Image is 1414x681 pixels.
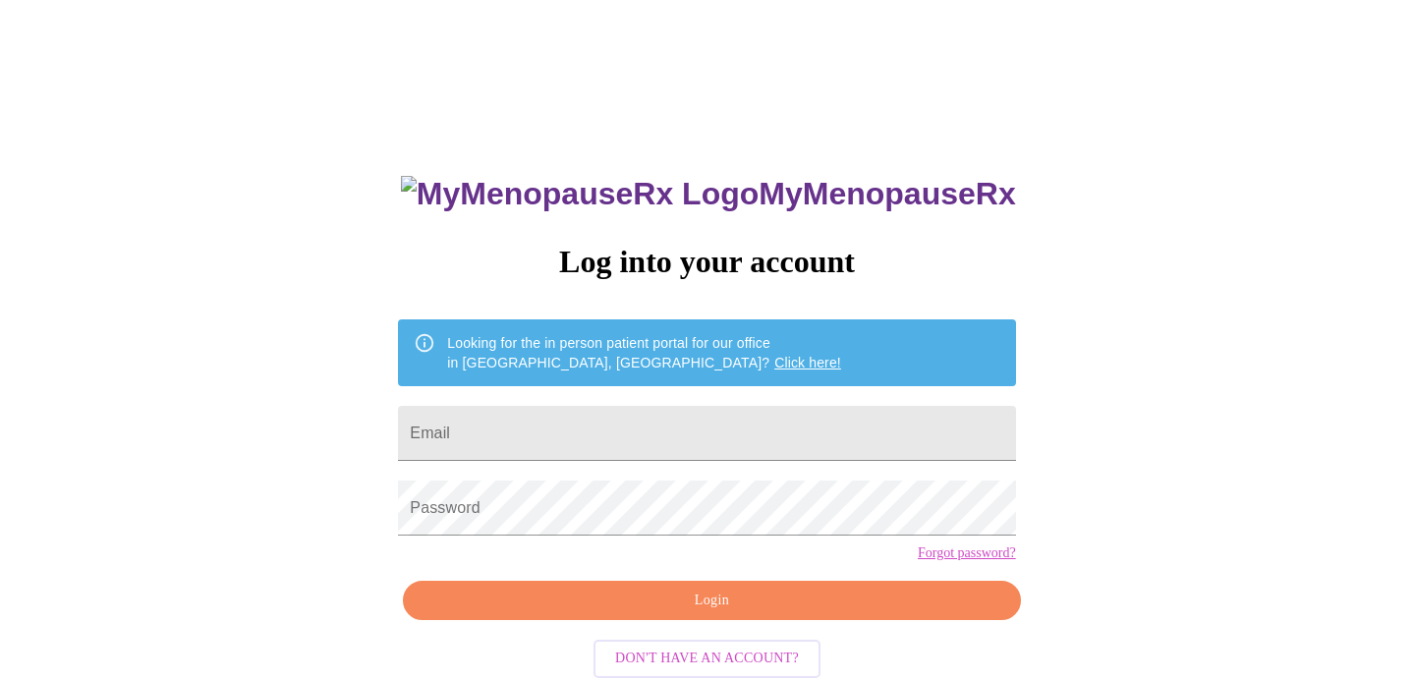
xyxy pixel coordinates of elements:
[918,545,1016,561] a: Forgot password?
[401,176,759,212] img: MyMenopauseRx Logo
[774,355,841,370] a: Click here!
[401,176,1016,212] h3: MyMenopauseRx
[447,325,841,380] div: Looking for the in person patient portal for our office in [GEOGRAPHIC_DATA], [GEOGRAPHIC_DATA]?
[398,244,1015,280] h3: Log into your account
[425,589,997,613] span: Login
[403,581,1020,621] button: Login
[589,649,825,665] a: Don't have an account?
[615,647,799,671] span: Don't have an account?
[594,640,820,678] button: Don't have an account?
